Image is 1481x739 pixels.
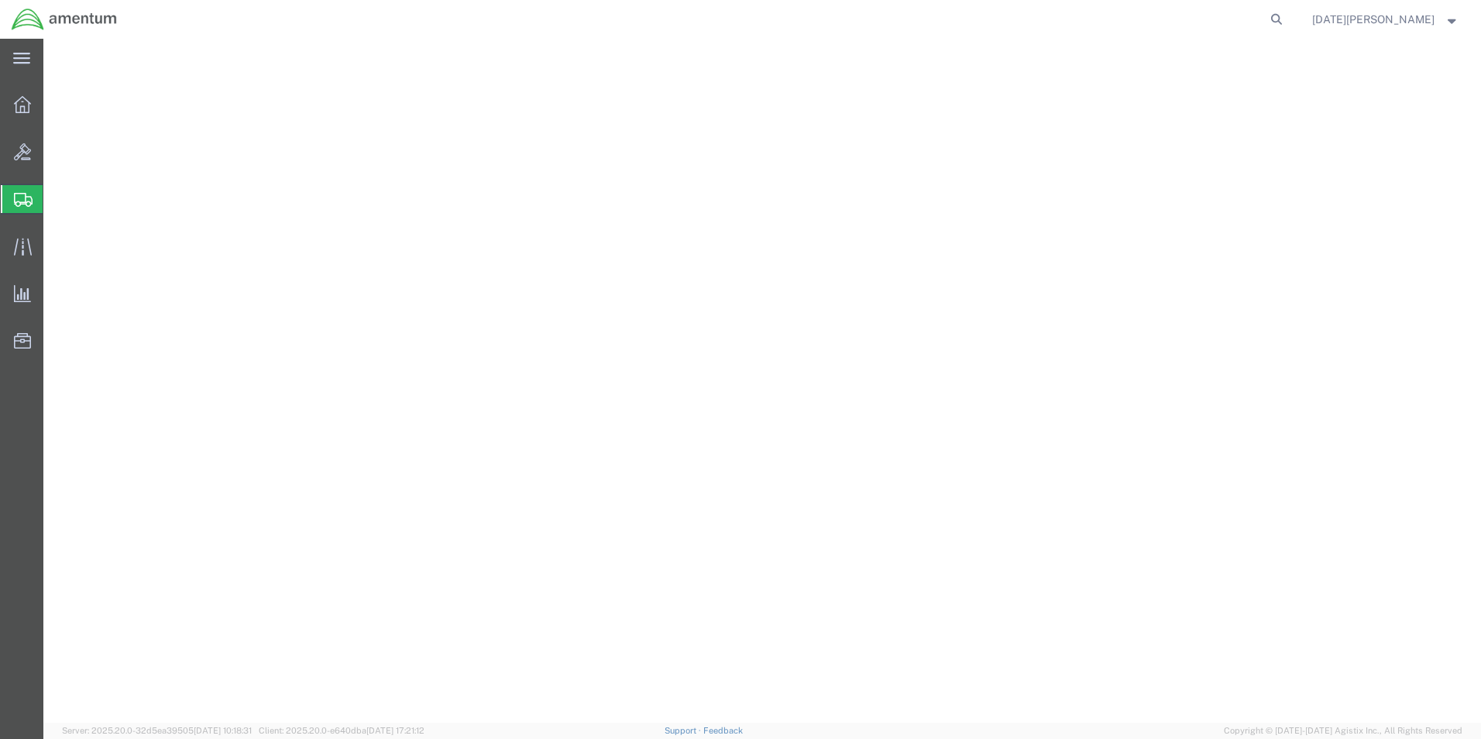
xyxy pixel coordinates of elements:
iframe: FS Legacy Container [43,39,1481,723]
span: Client: 2025.20.0-e640dba [259,726,424,735]
a: Feedback [703,726,743,735]
span: Server: 2025.20.0-32d5ea39505 [62,726,252,735]
button: [DATE][PERSON_NAME] [1311,10,1460,29]
span: [DATE] 10:18:31 [194,726,252,735]
span: Noel Arrieta [1312,11,1435,28]
span: [DATE] 17:21:12 [366,726,424,735]
a: Support [665,726,703,735]
img: logo [11,8,118,31]
span: Copyright © [DATE]-[DATE] Agistix Inc., All Rights Reserved [1224,724,1462,737]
